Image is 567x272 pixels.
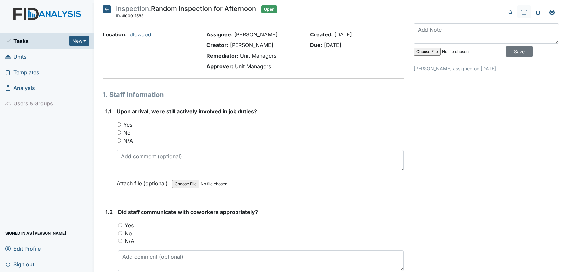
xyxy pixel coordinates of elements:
[240,52,276,59] span: Unit Managers
[117,176,170,187] label: Attach file (optional)
[5,67,39,77] span: Templates
[117,138,121,143] input: N/A
[116,5,151,13] span: Inspection:
[123,137,133,145] label: N/A
[123,121,132,129] label: Yes
[230,42,273,48] span: [PERSON_NAME]
[117,108,257,115] span: Upon arrival, were still actively involved in job duties?
[116,5,256,20] div: Random Inspection for Afternoon
[5,259,34,269] span: Sign out
[506,46,533,57] input: Save
[206,52,238,59] strong: Remediator:
[118,239,122,243] input: N/A
[128,31,151,38] a: Idlewood
[324,42,341,48] span: [DATE]
[117,130,121,135] input: No
[5,243,41,254] span: Edit Profile
[5,228,66,238] span: Signed in as [PERSON_NAME]
[234,31,278,38] span: [PERSON_NAME]
[310,31,333,38] strong: Created:
[117,122,121,127] input: Yes
[334,31,352,38] span: [DATE]
[105,208,113,216] label: 1.2
[206,63,233,70] strong: Approver:
[125,237,134,245] label: N/A
[5,51,27,62] span: Units
[235,63,271,70] span: Unit Managers
[125,221,134,229] label: Yes
[118,231,122,235] input: No
[125,229,132,237] label: No
[206,42,228,48] strong: Creator:
[105,107,111,115] label: 1.1
[103,31,127,38] strong: Location:
[103,90,404,100] h1: 1. Staff Information
[122,13,144,18] span: #00011583
[69,36,89,46] button: New
[118,223,122,227] input: Yes
[414,65,559,72] p: [PERSON_NAME] assigned on [DATE].
[116,13,121,18] span: ID:
[123,129,131,137] label: No
[118,209,258,215] span: Did staff communicate with coworkers appropriately?
[206,31,233,38] strong: Assignee:
[310,42,322,48] strong: Due:
[261,5,277,13] span: Open
[5,37,69,45] a: Tasks
[5,83,35,93] span: Analysis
